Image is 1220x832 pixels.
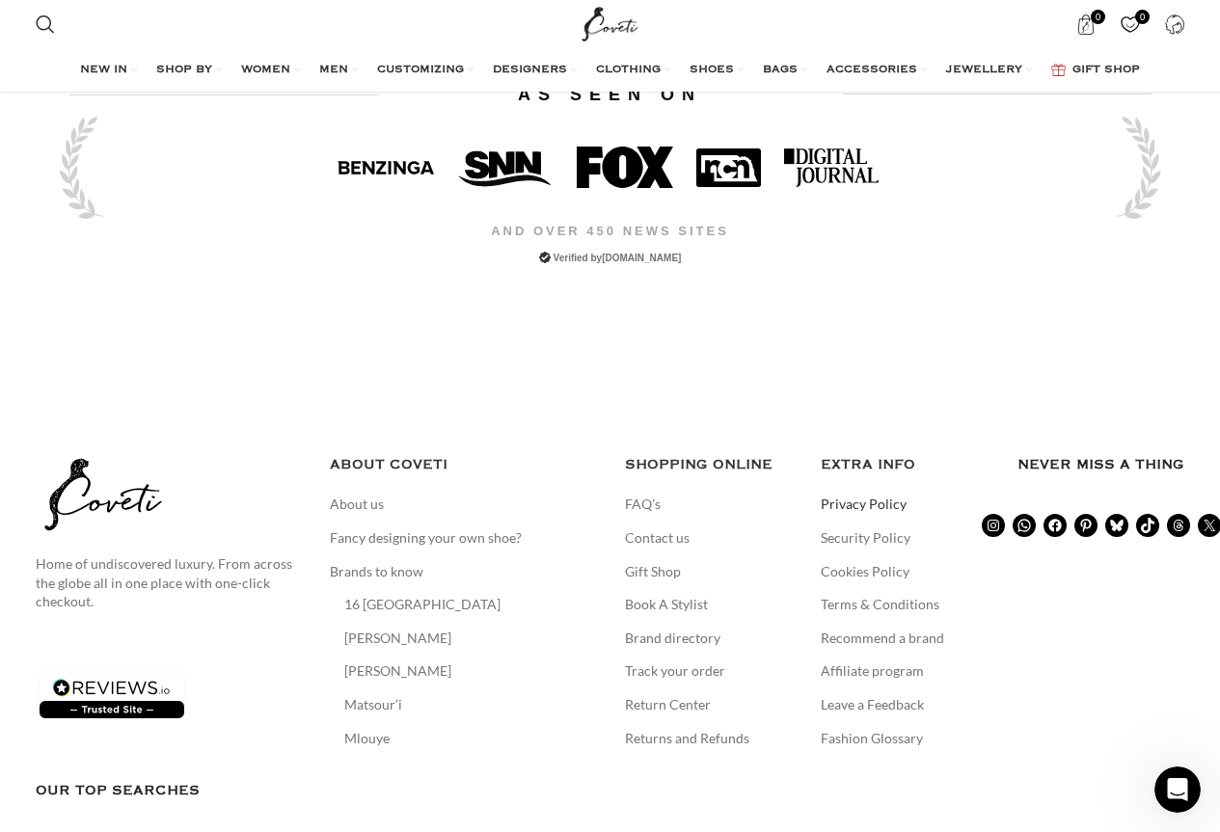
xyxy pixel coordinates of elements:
[625,729,751,748] a: Returns and Refunds
[344,695,404,714] a: Matsour’i
[554,252,682,264] span: Verified by
[625,695,713,714] a: Return Center
[690,63,734,78] span: SHOES
[696,148,761,187] img: Featured on NCN
[821,595,941,614] a: Terms & Conditions
[827,51,927,90] a: ACCESSORIES
[578,14,642,31] a: Site logo
[821,495,908,514] a: Privacy Policy
[493,63,567,78] span: DESIGNERS
[1111,5,1151,43] a: 0
[625,595,710,614] a: Book A Stylist
[1135,10,1150,24] span: 0
[319,63,348,78] span: MEN
[457,148,554,188] img: Featured on Suncoast News Network
[156,51,222,90] a: SHOP BY
[821,454,989,475] h5: EXTRA INFO
[330,454,596,475] h5: ABOUT COVETI
[1091,10,1105,24] span: 0
[344,629,453,648] a: [PERSON_NAME]
[1017,454,1185,475] h3: Never miss a thing
[330,562,425,581] a: Brands to know
[241,63,290,78] span: WOMEN
[26,51,1195,90] div: Main navigation
[36,554,302,611] p: Home of undiscovered luxury. From across the globe all in one place with one-click checkout.
[821,729,925,748] a: Fashion Glossary
[946,63,1022,78] span: JEWELLERY
[41,61,1180,127] span: AS SEEN ON
[493,51,577,90] a: DESIGNERS
[36,669,188,722] img: reviews-trust-logo-2.png
[625,454,793,475] h5: SHOPPING ONLINE
[690,51,744,90] a: SHOES
[344,661,453,681] a: [PERSON_NAME]
[596,51,670,90] a: CLOTHING
[821,695,926,714] a: Leave a Feedback
[946,51,1032,90] a: JEWELLERY
[625,528,691,548] a: Contact us
[1067,5,1106,43] a: 0
[821,528,912,548] a: Security Policy
[1072,63,1140,78] span: GIFT SHOP
[602,253,681,263] a: [DOMAIN_NAME]
[319,51,358,90] a: MEN
[330,528,524,548] a: Fancy designing your own shoe?
[26,5,65,43] a: Search
[156,63,212,78] span: SHOP BY
[1111,5,1151,43] div: My Wishlist
[596,63,661,78] span: CLOTHING
[763,51,807,90] a: BAGS
[821,562,911,581] a: Cookies Policy
[377,63,464,78] span: CUSTOMIZING
[539,252,551,263] img: public
[1117,115,1161,221] img: public
[60,115,104,221] img: public
[784,148,879,187] img: Featured on Digital Journal
[625,661,727,681] a: Track your order
[1154,766,1201,813] iframe: Intercom live chat
[821,629,946,648] a: Recommend a brand
[763,63,798,78] span: BAGS
[36,454,171,535] img: coveti-black-logo_ueqiqk.png
[625,495,663,514] a: FAQ’s
[41,224,1180,240] span: AND OVER 450 NEWS SITES
[344,729,392,748] a: Mlouye
[625,562,683,581] a: Gift Shop
[80,63,127,78] span: NEW IN
[377,51,474,90] a: CUSTOMIZING
[577,147,673,187] img: Featured on FOX 40
[330,495,386,514] a: About us
[625,629,722,648] a: Brand directory
[344,595,502,614] a: 16 [GEOGRAPHIC_DATA]
[36,780,302,801] h3: Our Top Searches
[80,51,137,90] a: NEW IN
[1051,51,1140,90] a: GIFT SHOP
[1051,64,1066,76] img: GiftBag
[338,148,434,187] img: Featured on Benzinga
[827,63,917,78] span: ACCESSORIES
[241,51,300,90] a: WOMEN
[821,661,926,681] a: Affiliate program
